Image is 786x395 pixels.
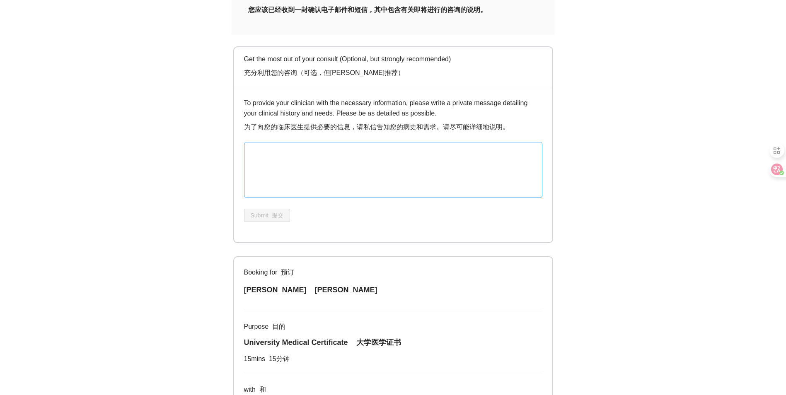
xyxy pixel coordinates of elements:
[315,286,377,294] font: [PERSON_NAME]
[244,209,290,222] button: Submit 提交
[244,337,542,348] div: University Medical Certificate
[244,321,542,332] div: Purpose
[244,54,542,81] div: Get the most out of your consult (Optional, but strongly recommended)
[259,386,266,393] font: 和
[269,355,290,362] font: 15分钟
[244,354,542,364] div: 15 mins
[244,69,405,76] font: 充分利用您的咨询（可选，但[PERSON_NAME]推荐）
[244,284,542,296] div: [PERSON_NAME]
[272,323,285,330] font: 目的
[244,98,542,135] p: To provide your clinician with the necessary information, please write a private message detailin...
[244,123,509,130] font: 为了向您的临床医生提供必要的信息，请私信告知您的病史和需求。请尽可能详细地说明。
[281,269,294,276] font: 预订
[248,6,487,13] font: 您应该已经收到一封确认电子邮件和短信，其中包含有关即将进行的咨询的说明。
[244,384,542,395] div: with
[244,267,542,277] p: Booking for
[356,338,401,347] font: 大学医学证书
